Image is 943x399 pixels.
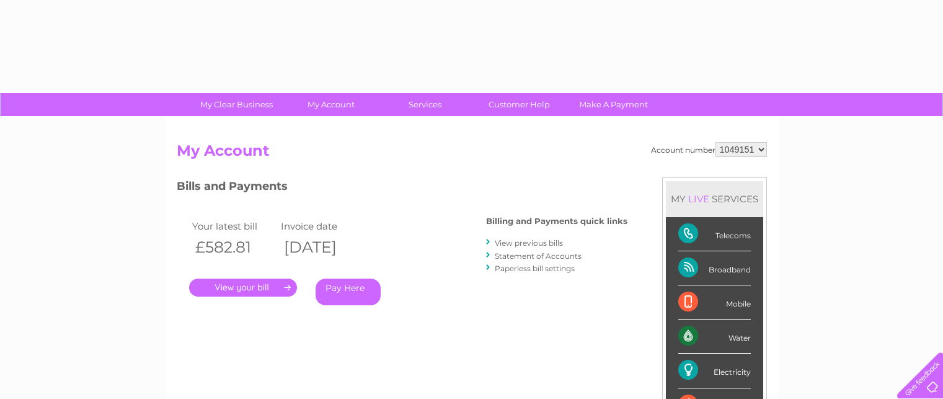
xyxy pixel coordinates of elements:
a: Customer Help [468,93,570,116]
a: My Clear Business [185,93,288,116]
div: MY SERVICES [666,181,763,217]
div: Water [678,320,751,354]
a: Services [374,93,476,116]
a: . [189,279,297,297]
a: Statement of Accounts [495,251,582,261]
h3: Bills and Payments [177,177,627,199]
a: Make A Payment [562,93,665,116]
div: Telecoms [678,217,751,251]
div: Mobile [678,285,751,320]
div: Account number [651,142,767,157]
a: Paperless bill settings [495,264,575,273]
h2: My Account [177,142,767,166]
h4: Billing and Payments quick links [486,217,627,226]
th: [DATE] [278,235,367,260]
div: LIVE [686,193,712,205]
a: My Account [280,93,382,116]
div: Electricity [678,354,751,388]
td: Your latest bill [189,218,278,235]
a: Pay Here [316,279,381,305]
a: View previous bills [495,238,563,248]
td: Invoice date [278,218,367,235]
div: Broadband [678,251,751,285]
th: £582.81 [189,235,278,260]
